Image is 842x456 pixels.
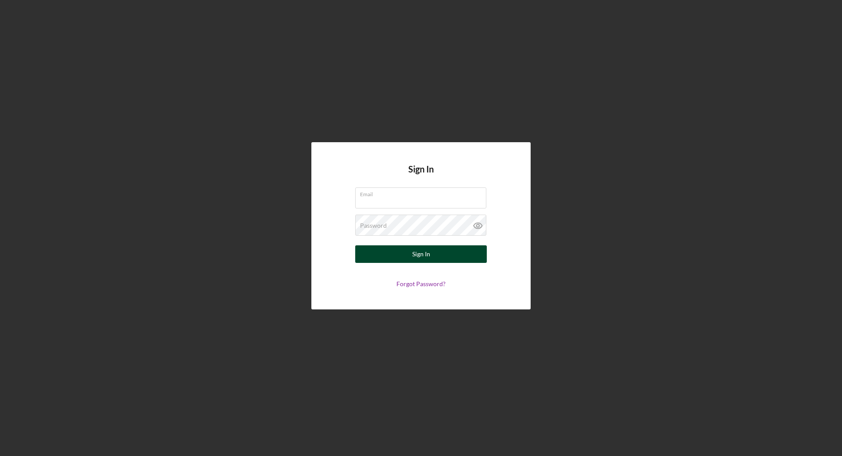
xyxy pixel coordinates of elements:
h4: Sign In [408,164,434,187]
div: Sign In [412,245,430,263]
label: Password [360,222,387,229]
a: Forgot Password? [396,280,446,287]
label: Email [360,188,486,197]
button: Sign In [355,245,487,263]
